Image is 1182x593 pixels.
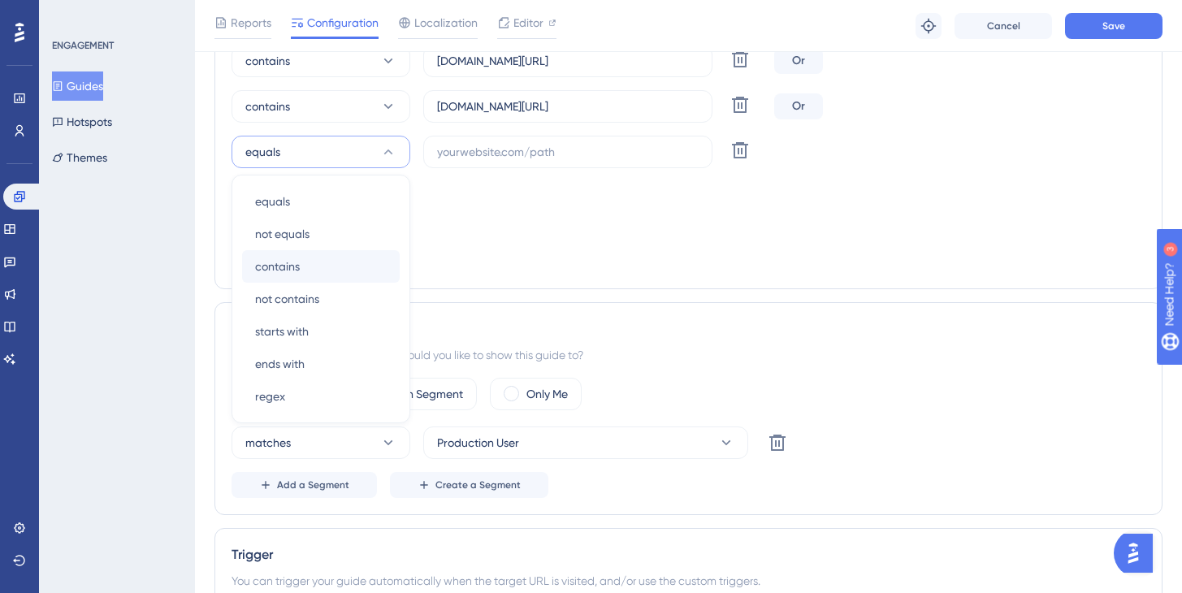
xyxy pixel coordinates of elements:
span: Localization [414,13,478,32]
input: yourwebsite.com/path [437,97,699,115]
div: Or [774,48,823,74]
button: ends with [242,348,400,380]
input: yourwebsite.com/path [437,143,699,161]
input: yourwebsite.com/path [437,52,699,70]
div: You can trigger your guide automatically when the target URL is visited, and/or use the custom tr... [232,571,1145,591]
span: Configuration [307,13,379,32]
button: regex [242,380,400,413]
div: Or [774,93,823,119]
span: regex [255,387,285,406]
div: Audience Segmentation [232,319,1145,339]
button: contains [232,90,410,123]
button: Hotspots [52,107,112,136]
button: Cancel [955,13,1052,39]
span: ends with [255,354,305,374]
button: contains [232,45,410,77]
button: Production User [423,426,748,459]
button: not contains [242,283,400,315]
button: contains [242,250,400,283]
div: 3 [113,8,118,21]
span: Cancel [987,19,1020,32]
span: contains [245,51,290,71]
span: Add a Segment [277,478,349,491]
button: Themes [52,143,107,172]
span: Production User [437,433,519,452]
span: equals [255,192,290,211]
span: Save [1102,19,1125,32]
button: equals [232,136,410,168]
span: starts with [255,322,309,341]
span: contains [255,257,300,276]
button: matches [232,426,410,459]
span: contains [245,97,290,116]
div: Targeting Condition [232,181,1145,201]
span: not equals [255,224,310,244]
label: Custom Segment [374,384,463,404]
button: starts with [242,315,400,348]
span: Editor [513,13,543,32]
span: equals [245,142,280,162]
button: equals [242,185,400,218]
span: not contains [255,289,319,309]
div: ENGAGEMENT [52,39,114,52]
iframe: UserGuiding AI Assistant Launcher [1114,529,1163,578]
button: Guides [52,71,103,101]
span: Need Help? [38,4,102,24]
button: Add a Segment [232,472,377,498]
span: Reports [231,13,271,32]
button: Create a Segment [390,472,548,498]
button: Save [1065,13,1163,39]
span: Create a Segment [435,478,521,491]
button: not equals [242,218,400,250]
div: Trigger [232,545,1145,565]
label: Only Me [526,384,568,404]
div: Which segment of the audience would you like to show this guide to? [232,345,1145,365]
span: matches [245,433,291,452]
